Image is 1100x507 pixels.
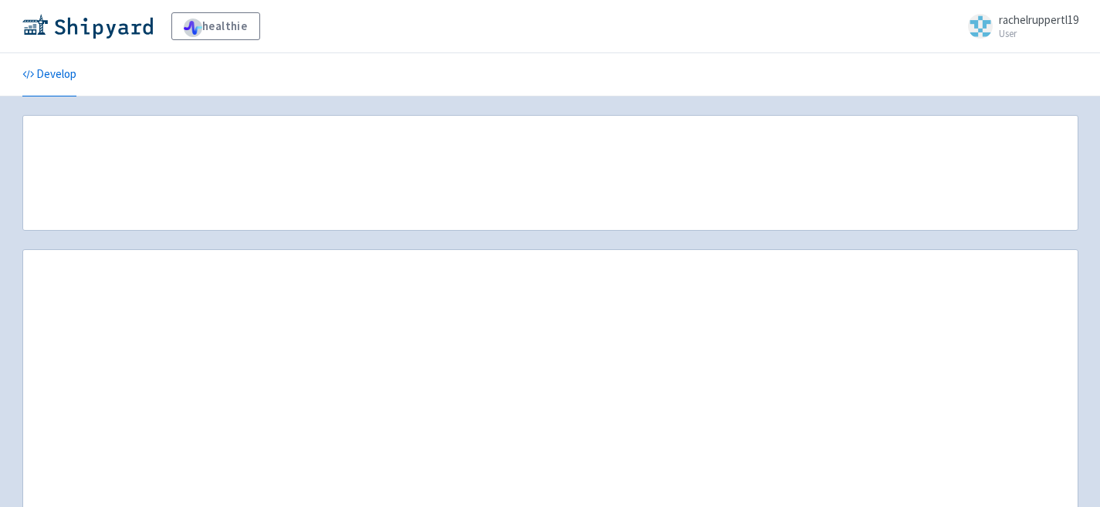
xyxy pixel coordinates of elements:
[22,14,153,39] img: Shipyard logo
[22,53,76,96] a: Develop
[171,12,260,40] a: healthie
[959,14,1078,39] a: rachelruppertl19 User
[999,12,1078,27] span: rachelruppertl19
[999,29,1078,39] small: User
